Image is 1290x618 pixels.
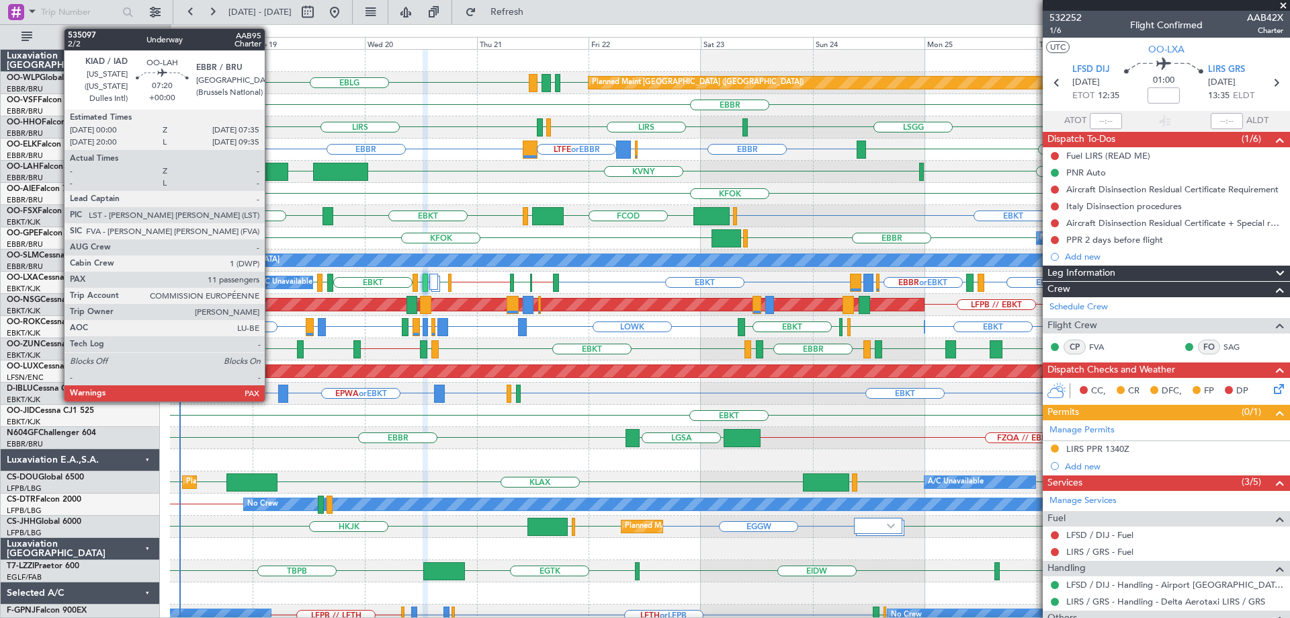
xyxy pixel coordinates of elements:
[1047,475,1082,491] span: Services
[7,362,38,371] span: OO-LUX
[1208,63,1245,77] span: LIRS GRS
[1066,150,1150,161] div: Fuel LIRS (READ ME)
[813,37,925,49] div: Sun 24
[1247,25,1283,36] span: Charter
[1065,251,1283,262] div: Add new
[7,239,43,249] a: EBBR/BRU
[1090,113,1122,129] input: --:--
[1066,184,1279,195] div: Aircraft Disinsection Residual Certificate Requirement
[173,27,196,38] div: [DATE]
[7,506,42,516] a: LFPB/LBG
[7,417,40,427] a: EBKT/KJK
[1066,546,1133,557] a: LIRS / GRS - Fuel
[1049,25,1082,36] span: 1/6
[7,185,73,193] a: OO-AIEFalcon 7X
[7,429,38,437] span: N604GF
[1153,74,1174,87] span: 01:00
[924,37,1037,49] div: Mon 25
[228,6,292,18] span: [DATE] - [DATE]
[1066,217,1283,229] div: Aircraft Disinsection Residual Certificate + Special request
[7,473,38,481] span: CS-DOU
[7,229,38,237] span: OO-GPE
[1246,114,1268,128] span: ALDT
[1047,318,1097,334] span: Flight Crew
[7,217,40,227] a: EBKT/KJK
[7,362,113,371] a: OO-LUXCessna Citation CJ4
[1198,340,1220,354] div: FO
[589,37,701,49] div: Fri 22
[7,118,42,126] span: OO-HHO
[1066,200,1182,212] div: Italy Disinsection procedures
[186,472,398,492] div: Planned Maint [GEOGRAPHIC_DATA] ([GEOGRAPHIC_DATA])
[7,252,39,260] span: OO-SLM
[7,284,40,294] a: EBKT/KJK
[7,74,85,82] a: OO-WLPGlobal 5500
[1037,37,1149,49] div: Tue 26
[35,32,142,42] span: All Aircraft
[1242,405,1261,419] span: (0/1)
[144,250,279,270] div: A/C Unavailable [GEOGRAPHIC_DATA]
[7,296,40,304] span: OO-NSG
[7,118,79,126] a: OO-HHOFalcon 8X
[7,528,42,538] a: LFPB/LBG
[1046,41,1070,53] button: UTC
[253,37,365,49] div: Tue 19
[7,274,38,282] span: OO-LXA
[1066,529,1133,541] a: LFSD / DIJ - Fuel
[7,562,34,570] span: T7-LZZI
[7,207,75,215] a: OO-FSXFalcon 7X
[41,2,118,22] input: Trip Number
[1098,89,1119,103] span: 12:35
[1208,89,1230,103] span: 13:35
[459,1,540,23] button: Refresh
[701,37,813,49] div: Sat 23
[7,340,40,348] span: OO-ZUN
[592,73,804,93] div: Planned Maint [GEOGRAPHIC_DATA] ([GEOGRAPHIC_DATA])
[1208,76,1236,89] span: [DATE]
[7,185,36,193] span: OO-AIE
[1066,579,1283,590] a: LFSD / DIJ - Handling - Airport [GEOGRAPHIC_DATA] **MyHandling** LFSD / DIJ
[7,74,40,82] span: OO-WLP
[7,318,115,326] a: OO-ROKCessna Citation CJ4
[1204,385,1214,398] span: FP
[7,173,43,183] a: EBBR/BRU
[1049,494,1117,508] a: Manage Services
[7,151,43,161] a: EBBR/BRU
[7,128,43,139] a: EBBR/BRU
[7,274,113,282] a: OO-LXACessna Citation CJ4
[7,163,76,171] a: OO-LAHFalcon 7X
[7,562,79,570] a: T7-LZZIPraetor 600
[7,373,44,383] a: LFSN/ENC
[7,496,36,504] span: CS-DTR
[365,37,477,49] div: Wed 20
[247,494,278,514] div: No Crew
[7,473,84,481] a: CS-DOUGlobal 6500
[1233,89,1254,103] span: ELDT
[7,340,115,348] a: OO-ZUNCessna Citation CJ4
[1247,11,1283,25] span: AAB42X
[7,195,43,205] a: EBBR/BRU
[1066,234,1163,245] div: PPR 2 days before flight
[257,272,507,293] div: A/C Unavailable [GEOGRAPHIC_DATA] ([GEOGRAPHIC_DATA] National)
[1091,385,1106,398] span: CC,
[1072,89,1094,103] span: ETOT
[7,429,96,437] a: N604GFChallenger 604
[7,518,36,526] span: CS-JHH
[7,262,43,272] a: EBBR/BRU
[15,26,146,48] button: All Aircraft
[625,516,836,537] div: Planned Maint [GEOGRAPHIC_DATA] ([GEOGRAPHIC_DATA])
[7,385,105,393] a: D-IBLUCessna Citation M2
[1047,511,1066,527] span: Fuel
[7,395,40,405] a: EBKT/KJK
[1064,340,1086,354] div: CP
[7,607,36,615] span: F-GPNJ
[1047,282,1070,297] span: Crew
[7,84,43,94] a: EBBR/BRU
[479,7,535,17] span: Refresh
[1047,561,1086,576] span: Handling
[1066,167,1106,178] div: PNR Auto
[7,350,40,360] a: EBKT/KJK
[1066,596,1265,607] a: LIRS / GRS - Handling - Delta Aerotaxi LIRS / GRS
[1089,341,1119,353] a: FVA
[7,252,114,260] a: OO-SLMCessna Citation XLS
